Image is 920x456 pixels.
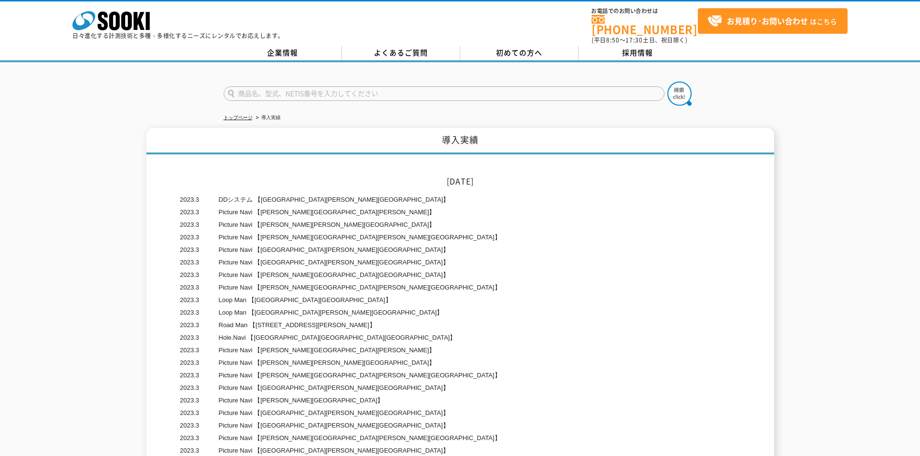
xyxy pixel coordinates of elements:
[178,394,743,407] dd: Picture Navi 【[PERSON_NAME][GEOGRAPHIC_DATA]】
[180,332,199,344] dt: 2023.3
[180,206,199,219] dt: 2023.3
[254,113,281,123] li: 導入実績
[178,432,743,444] dd: Picture Navi 【[PERSON_NAME][GEOGRAPHIC_DATA][PERSON_NAME][GEOGRAPHIC_DATA]】
[178,219,743,231] dd: Picture Navi 【[PERSON_NAME][PERSON_NAME][GEOGRAPHIC_DATA]】
[592,8,698,14] span: お電話でのお問い合わせは
[698,8,848,34] a: お見積り･お問い合わせはこちら
[178,332,743,344] dd: Hole.Navi 【[GEOGRAPHIC_DATA][GEOGRAPHIC_DATA][GEOGRAPHIC_DATA]】
[178,244,743,256] dd: Picture Navi 【[GEOGRAPHIC_DATA][PERSON_NAME][GEOGRAPHIC_DATA]】
[180,269,199,281] dt: 2023.3
[342,46,460,60] a: よくあるご質問
[180,319,199,332] dt: 2023.3
[178,382,743,394] dd: Picture Navi 【[GEOGRAPHIC_DATA][PERSON_NAME][GEOGRAPHIC_DATA]】
[592,36,687,44] span: (平日 ～ 土日、祝日除く)
[496,47,542,58] span: 初めての方へ
[178,206,743,219] dd: Picture Navi 【[PERSON_NAME][GEOGRAPHIC_DATA][PERSON_NAME]】
[180,256,199,269] dt: 2023.3
[178,407,743,419] dd: Picture Navi 【[GEOGRAPHIC_DATA][PERSON_NAME][GEOGRAPHIC_DATA]】
[178,344,743,357] dd: Picture Navi 【[PERSON_NAME][GEOGRAPHIC_DATA][PERSON_NAME]】
[224,115,253,120] a: トップページ
[592,15,698,35] a: [PHONE_NUMBER]
[180,432,199,444] dt: 2023.3
[146,128,774,154] h1: 導入実績
[708,14,837,28] span: はこちら
[178,419,743,432] dd: Picture Navi 【[GEOGRAPHIC_DATA][PERSON_NAME][GEOGRAPHIC_DATA]】
[178,319,743,332] dd: Road Man 【[STREET_ADDRESS][PERSON_NAME]】
[178,357,743,369] dd: Picture Navi 【[PERSON_NAME][PERSON_NAME][GEOGRAPHIC_DATA]】
[180,219,199,231] dt: 2023.3
[460,46,579,60] a: 初めての方へ
[178,176,743,186] h2: [DATE]
[727,15,808,27] strong: お見積り･お問い合わせ
[180,407,199,419] dt: 2023.3
[180,419,199,432] dt: 2023.3
[178,294,743,306] dd: Loop Man 【[GEOGRAPHIC_DATA][GEOGRAPHIC_DATA]】
[224,86,665,101] input: 商品名、型式、NETIS番号を入力してください
[579,46,697,60] a: 採用情報
[178,306,743,319] dd: Loop Man 【[GEOGRAPHIC_DATA][PERSON_NAME][GEOGRAPHIC_DATA]】
[178,369,743,382] dd: Picture Navi 【[PERSON_NAME][GEOGRAPHIC_DATA][PERSON_NAME][GEOGRAPHIC_DATA]】
[180,244,199,256] dt: 2023.3
[178,193,743,206] dd: DDシステム 【[GEOGRAPHIC_DATA][PERSON_NAME][GEOGRAPHIC_DATA]】
[180,294,199,306] dt: 2023.3
[180,193,199,206] dt: 2023.3
[178,256,743,269] dd: Picture Navi 【[GEOGRAPHIC_DATA][PERSON_NAME][GEOGRAPHIC_DATA]】
[224,46,342,60] a: 企業情報
[72,33,284,39] p: 日々進化する計測技術と多種・多様化するニーズにレンタルでお応えします。
[180,369,199,382] dt: 2023.3
[606,36,620,44] span: 8:50
[178,231,743,244] dd: Picture Navi 【[PERSON_NAME][GEOGRAPHIC_DATA][PERSON_NAME][GEOGRAPHIC_DATA]】
[667,82,692,106] img: btn_search.png
[625,36,643,44] span: 17:30
[180,357,199,369] dt: 2023.3
[180,382,199,394] dt: 2023.3
[180,306,199,319] dt: 2023.3
[178,269,743,281] dd: Picture Navi 【[PERSON_NAME][GEOGRAPHIC_DATA][GEOGRAPHIC_DATA]】
[180,344,199,357] dt: 2023.3
[180,281,199,294] dt: 2023.3
[178,281,743,294] dd: Picture Navi 【[PERSON_NAME][GEOGRAPHIC_DATA][PERSON_NAME][GEOGRAPHIC_DATA]】
[180,394,199,407] dt: 2023.3
[180,231,199,244] dt: 2023.3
